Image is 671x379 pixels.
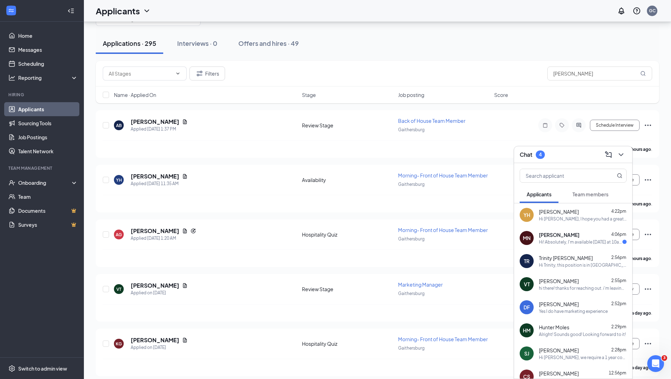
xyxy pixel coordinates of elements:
svg: ChevronDown [175,71,181,76]
div: Interviews · 0 [177,39,217,48]
span: Back of House Team Member [398,118,466,124]
div: Applied on [DATE] [131,289,188,296]
div: Review Stage [302,122,394,129]
div: Hi! Absolutely, I'm available [DATE] at 10am for a zoom interview about this position. Please sen... [539,239,622,245]
svg: Ellipses [644,285,652,293]
span: 4:22pm [611,209,626,214]
span: [PERSON_NAME] [539,370,579,377]
span: 2:52pm [611,301,626,306]
a: Talent Network [18,144,78,158]
div: YH [524,211,530,218]
svg: Ellipses [644,230,652,239]
div: Reporting [18,74,78,81]
div: Switch to admin view [18,365,67,372]
h1: Applicants [96,5,140,17]
svg: Note [541,122,549,128]
div: VT [524,281,530,288]
b: a day ago [632,310,651,316]
svg: Document [182,174,188,179]
a: Applicants [18,102,78,116]
div: Offers and hires · 49 [238,39,299,48]
h3: Chat [520,151,532,159]
a: SurveysCrown [18,218,78,232]
span: Gaithersburg [398,345,425,351]
span: 2:28pm [611,347,626,352]
h5: [PERSON_NAME] [131,118,179,126]
div: hi there! thanks for reaching out. i'm leaving due to internal conflicts and to pursue what i enj... [539,285,627,291]
div: Review Stage [302,286,394,293]
div: Applied on [DATE] [131,344,188,351]
div: MN [523,234,531,241]
div: Hospitality Quiz [302,231,394,238]
button: ChevronDown [615,149,627,160]
span: Team members [572,191,608,197]
div: TR [524,258,529,265]
span: 2:29pm [611,324,626,329]
span: 12:56pm [609,370,626,376]
span: [PERSON_NAME] [539,278,579,285]
span: Gaithersburg [398,182,425,187]
button: ComposeMessage [603,149,614,160]
b: a day ago [632,365,651,370]
svg: WorkstreamLogo [8,7,15,14]
div: Alright! Sounds good! Looking forward to it! [539,331,626,337]
a: Sourcing Tools [18,116,78,130]
b: 3 hours ago [628,147,651,152]
h5: [PERSON_NAME] [131,173,179,180]
span: Applicants [527,191,551,197]
svg: Settings [8,365,15,372]
svg: ActiveChat [575,122,583,128]
div: Hi [PERSON_NAME], we require a 1 year commitment to the Front of House team member position. Are ... [539,355,627,360]
div: Yes I do have marketing experience [539,308,608,314]
div: AG [116,232,122,238]
svg: MagnifyingGlass [617,173,622,178]
a: Home [18,29,78,43]
div: AB [116,122,122,128]
span: [PERSON_NAME] [539,347,579,354]
span: [PERSON_NAME] [539,301,579,308]
b: 5 hours ago [628,201,651,206]
input: Search in applications [547,66,652,80]
span: Trinity [PERSON_NAME] [539,254,593,261]
div: Applied [DATE] 1:20 AM [131,235,196,242]
iframe: Intercom live chat [647,355,664,372]
svg: Ellipses [644,176,652,184]
div: Onboarding [18,179,72,186]
div: Hi [PERSON_NAME], I hope you had a great weekend! Are you available for a zoom call with [PERSON_... [539,216,627,222]
div: Availability [302,176,394,183]
a: Job Postings [18,130,78,144]
span: Stage [302,91,316,98]
svg: Document [182,337,188,343]
svg: UserCheck [8,179,15,186]
span: Morning- Front of House Team Member [398,227,488,233]
svg: ChevronDown [617,150,625,159]
svg: Filter [195,69,204,78]
svg: Document [182,283,188,288]
svg: Ellipses [644,339,652,348]
span: Name · Applied On [114,91,156,98]
div: VT [116,286,121,292]
div: Applied [DATE] 11:35 AM [131,180,188,187]
div: Applications · 295 [103,39,156,48]
svg: Analysis [8,74,15,81]
span: 4:06pm [611,232,626,237]
span: [PERSON_NAME] [539,231,579,238]
svg: ChevronDown [143,7,151,15]
div: KG [116,341,122,347]
div: Hospitality Quiz [302,340,394,347]
span: Job posting [398,91,424,98]
a: Team [18,190,78,204]
div: Hi Trinity, this position is in [GEOGRAPHIC_DATA], [US_STATE]. Are you located in this area? [539,262,627,268]
span: 2:55pm [611,278,626,283]
span: Gaithersburg [398,236,425,241]
span: Score [494,91,508,98]
span: Morning- Front of House Team Member [398,336,488,342]
svg: QuestionInfo [633,7,641,15]
h5: [PERSON_NAME] [131,227,179,235]
span: Morning- Front of House Team Member [398,172,488,178]
div: 4 [539,152,542,157]
span: Hunter Moles [539,324,569,331]
button: Schedule Interview [590,120,640,131]
span: Gaithersburg [398,291,425,296]
svg: Document [182,119,188,125]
